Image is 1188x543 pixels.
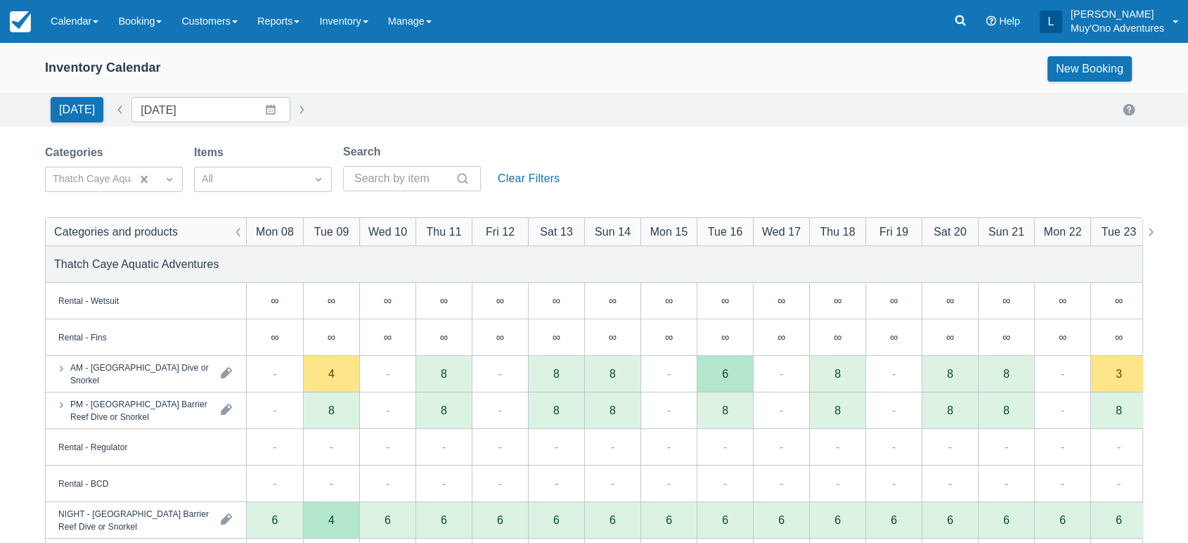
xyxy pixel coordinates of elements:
[1115,331,1123,343] div: ∞
[892,402,896,419] div: -
[303,502,359,539] div: 4
[386,475,389,492] div: -
[1090,502,1147,539] div: 6
[328,331,335,343] div: ∞
[948,475,952,492] div: -
[45,60,161,76] div: Inventory Calendar
[609,368,616,379] div: 8
[988,223,1024,240] div: Sun 21
[780,402,783,419] div: -
[946,331,954,343] div: ∞
[1116,368,1122,379] div: 3
[1071,7,1164,21] p: [PERSON_NAME]
[472,283,528,319] div: ∞
[1034,502,1090,539] div: 6
[753,502,809,539] div: 6
[722,404,728,416] div: 8
[947,368,953,379] div: 8
[415,319,472,356] div: ∞
[385,514,391,525] div: 6
[1044,223,1082,240] div: Mon 22
[328,514,335,525] div: 4
[386,438,389,455] div: -
[271,331,278,343] div: ∞
[498,365,502,382] div: -
[1090,319,1147,356] div: ∞
[194,144,229,161] label: Items
[162,172,176,186] span: Dropdown icon
[498,438,502,455] div: -
[1071,21,1164,35] p: Muy'Ono Adventures
[441,368,447,379] div: 8
[640,319,697,356] div: ∞
[584,319,640,356] div: ∞
[10,11,31,32] img: checkfront-main-nav-mini-logo.png
[922,283,978,319] div: ∞
[496,331,504,343] div: ∞
[1059,514,1066,525] div: 6
[553,514,560,525] div: 6
[834,331,841,343] div: ∞
[247,502,303,539] div: 6
[354,166,453,191] input: Search by item
[879,223,908,240] div: Fri 19
[343,143,386,160] label: Search
[384,295,392,306] div: ∞
[498,475,502,492] div: -
[922,319,978,356] div: ∞
[667,402,671,419] div: -
[272,514,278,525] div: 6
[415,283,472,319] div: ∞
[948,438,952,455] div: -
[665,295,673,306] div: ∞
[58,331,107,343] div: Rental - Fins
[368,223,407,240] div: Wed 10
[650,223,688,240] div: Mon 15
[1002,331,1010,343] div: ∞
[609,295,616,306] div: ∞
[328,404,335,416] div: 8
[721,331,729,343] div: ∞
[1003,368,1009,379] div: 8
[271,295,278,306] div: ∞
[54,223,178,240] div: Categories and products
[609,514,616,525] div: 6
[778,514,785,525] div: 6
[777,295,785,306] div: ∞
[834,295,841,306] div: ∞
[359,502,415,539] div: 6
[584,502,640,539] div: 6
[665,331,673,343] div: ∞
[486,223,515,240] div: Fri 12
[386,365,389,382] div: -
[1061,402,1064,419] div: -
[947,404,953,416] div: 8
[441,404,447,416] div: 8
[1059,295,1066,306] div: ∞
[1005,475,1008,492] div: -
[553,331,560,343] div: ∞
[58,477,108,490] div: Rental - BCD
[1117,438,1121,455] div: -
[1002,295,1010,306] div: ∞
[836,475,839,492] div: -
[1061,438,1064,455] div: -
[441,514,447,525] div: 6
[978,319,1034,356] div: ∞
[415,502,472,539] div: 6
[386,402,389,419] div: -
[70,397,209,423] div: PM - [GEOGRAPHIC_DATA] Barrier Reef Dive or Snorkel
[247,283,303,319] div: ∞
[667,438,671,455] div: -
[934,223,967,240] div: Sat 20
[584,283,640,319] div: ∞
[553,368,560,379] div: 8
[891,514,897,525] div: 6
[1116,514,1122,525] div: 6
[708,223,743,240] div: Tue 16
[359,283,415,319] div: ∞
[131,97,290,122] input: Date
[1090,283,1147,319] div: ∞
[528,283,584,319] div: ∞
[492,166,565,191] button: Clear Filters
